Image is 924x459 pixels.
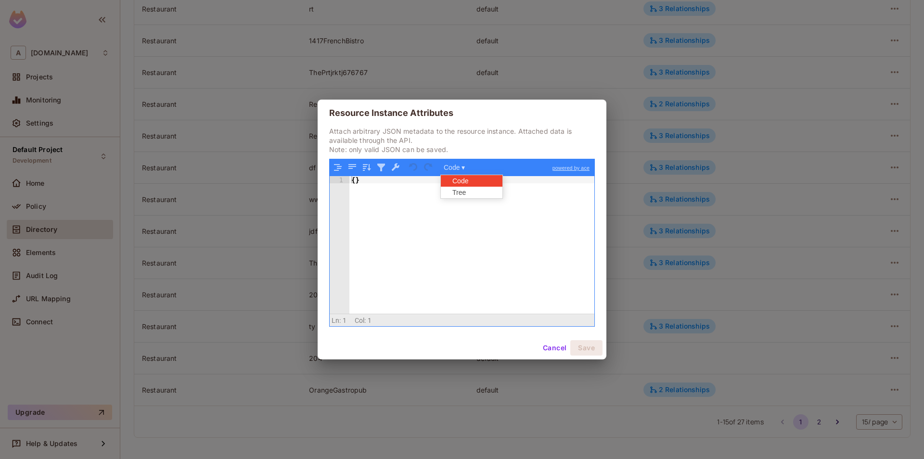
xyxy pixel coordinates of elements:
button: Filter, sort, or transform contents [375,161,387,174]
button: Undo last action (Ctrl+Z) [408,161,420,174]
a: powered by ace [548,159,594,177]
button: Tree [441,187,502,198]
button: Sort contents [360,161,373,174]
button: Redo (Ctrl+Shift+Z) [422,161,435,174]
span: 1 [368,317,372,324]
button: Format JSON data, with proper indentation and line feeds (Ctrl+I) [332,161,344,174]
button: Repair JSON: fix quotes and escape characters, remove comments and JSONP notation, turn JavaScrip... [389,161,402,174]
button: Compact JSON data, remove all whitespaces (Ctrl+Shift+I) [346,161,359,174]
button: Cancel [539,340,570,356]
p: Attach arbitrary JSON metadata to the resource instance. Attached data is available through the A... [329,127,595,154]
div: Tree [441,187,499,198]
span: Col: [355,317,366,324]
div: 1 [330,176,349,183]
div: Code [441,175,499,187]
button: Code [441,175,502,187]
span: Ln: [332,317,341,324]
span: 1 [343,317,346,324]
h2: Resource Instance Attributes [318,100,606,127]
button: Save [570,340,603,356]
